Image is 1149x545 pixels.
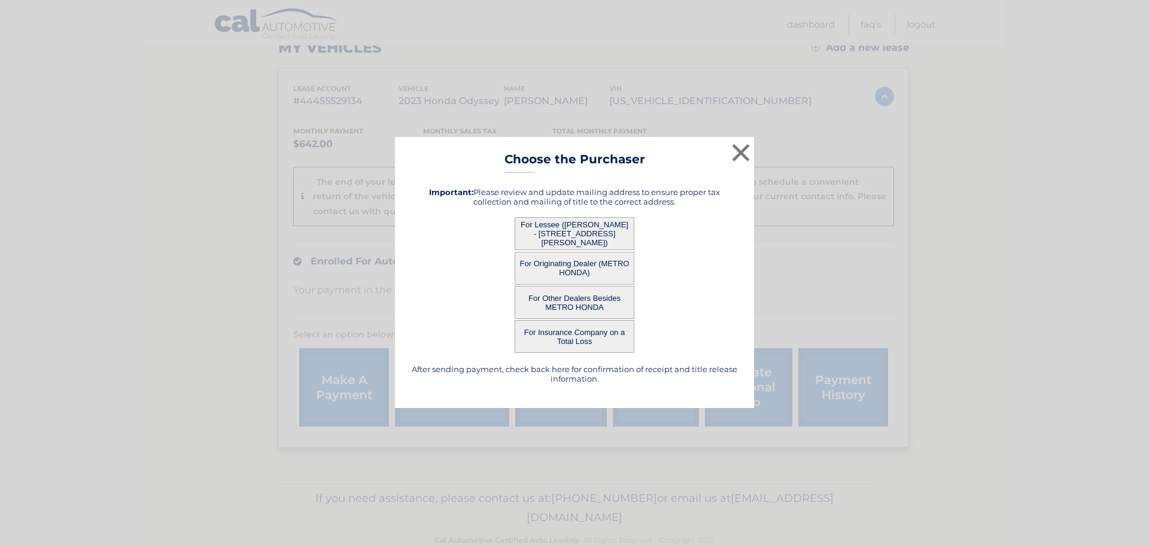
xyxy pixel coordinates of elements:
[729,141,753,165] button: ×
[515,217,634,250] button: For Lessee ([PERSON_NAME] - [STREET_ADDRESS][PERSON_NAME])
[515,252,634,285] button: For Originating Dealer (METRO HONDA)
[504,152,645,173] h3: Choose the Purchaser
[515,320,634,353] button: For Insurance Company on a Total Loss
[410,187,739,206] h5: Please review and update mailing address to ensure proper tax collection and mailing of title to ...
[410,364,739,383] h5: After sending payment, check back here for confirmation of receipt and title release information.
[429,187,473,197] strong: Important:
[515,286,634,319] button: For Other Dealers Besides METRO HONDA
